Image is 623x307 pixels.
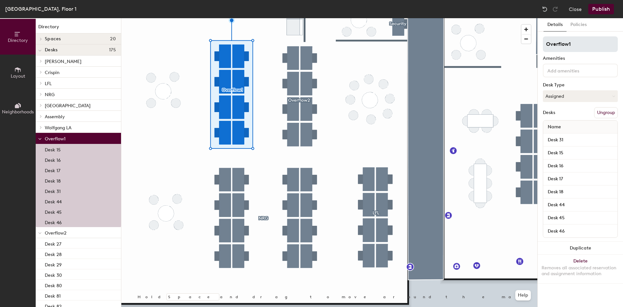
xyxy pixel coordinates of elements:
div: [GEOGRAPHIC_DATA], Floor 1 [5,5,77,13]
div: Removes all associated reservation and assignment information [542,265,619,277]
p: Desk 17 [45,166,60,173]
span: Desks [45,47,57,53]
input: Unnamed desk [544,187,616,197]
input: Unnamed desk [544,135,616,145]
p: Desk 16 [45,156,61,163]
span: Overflow1 [45,136,66,142]
button: Ungroup [594,107,618,118]
button: Policies [567,18,591,32]
h1: Directory [36,23,121,33]
span: [PERSON_NAME] [45,59,81,64]
button: Close [569,4,582,14]
button: Help [515,290,531,301]
span: 175 [109,47,116,53]
p: Desk 18 [45,176,61,184]
input: Unnamed desk [544,148,616,158]
span: Overflow2 [45,230,67,236]
button: DeleteRemoves all associated reservation and assignment information [538,255,623,283]
input: Add amenities [546,66,605,74]
span: Name [544,121,564,133]
p: Desk 45 [45,208,62,215]
button: Details [544,18,567,32]
input: Unnamed desk [544,226,616,236]
span: NRG [45,92,55,97]
input: Unnamed desk [544,213,616,223]
div: Amenities [543,56,618,61]
p: Desk 28 [45,250,62,257]
img: Redo [552,6,558,12]
div: Desks [543,110,555,115]
span: Assembly [45,114,65,120]
span: Wolfgang LA [45,125,71,131]
button: Duplicate [538,242,623,255]
button: Publish [588,4,614,14]
span: Layout [11,73,25,79]
span: LFL [45,81,52,86]
button: Assigned [543,90,618,102]
span: 20 [110,36,116,42]
input: Unnamed desk [544,200,616,210]
p: Desk 44 [45,197,62,205]
div: Desk Type [543,83,618,88]
span: Neighborhoods [2,109,34,115]
p: Desk 29 [45,260,62,268]
p: Desk 31 [45,187,61,194]
p: Desk 80 [45,281,62,288]
input: Unnamed desk [544,174,616,184]
p: Desk 81 [45,291,61,299]
img: Undo [542,6,548,12]
span: Spaces [45,36,61,42]
p: Desk 15 [45,145,61,153]
p: Desk 46 [45,218,62,225]
p: Desk 30 [45,271,62,278]
input: Unnamed desk [544,161,616,171]
span: [GEOGRAPHIC_DATA] [45,103,91,109]
span: Crispin [45,70,59,75]
p: Desk 27 [45,239,61,247]
span: Directory [8,38,28,43]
